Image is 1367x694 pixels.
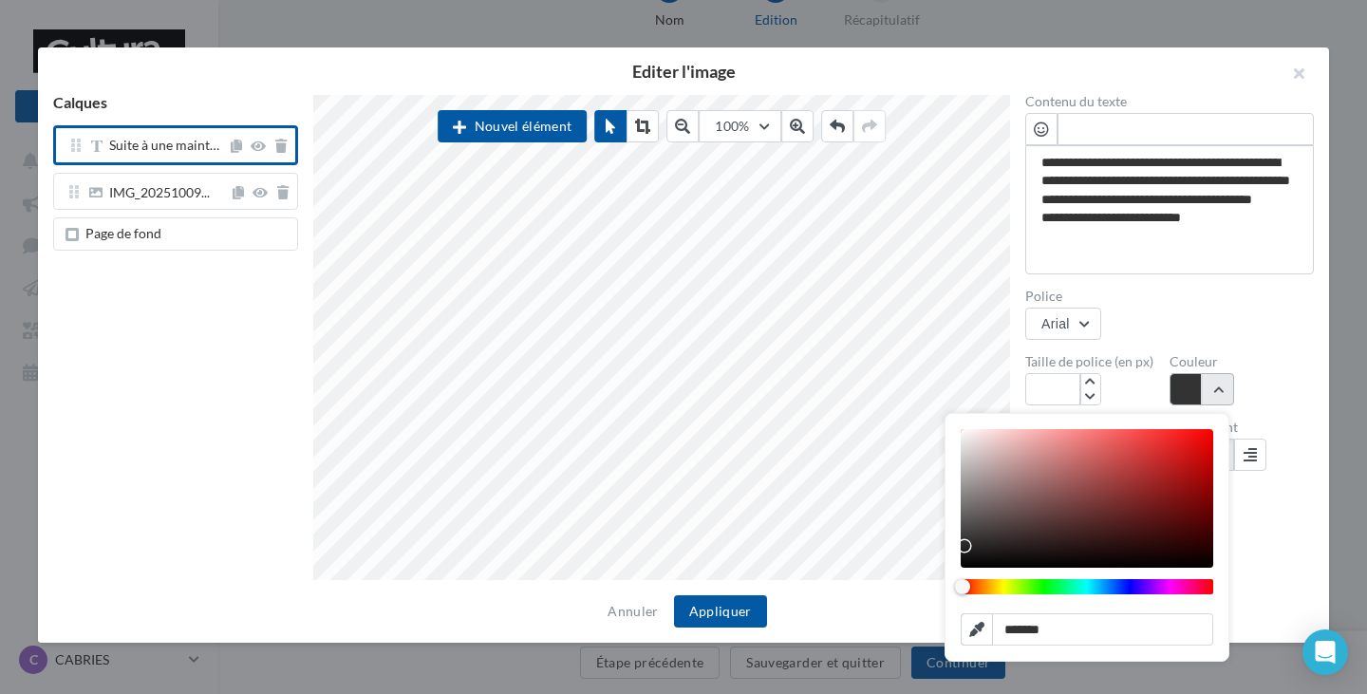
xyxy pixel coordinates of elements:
[699,110,780,142] button: 100%
[1025,95,1314,108] label: Contenu du texte
[1025,308,1101,340] button: Arial
[38,95,313,125] div: Calques
[109,186,210,203] span: IMG_20251009...
[1170,421,1314,434] label: Alignement
[438,110,587,142] button: Nouvel élément
[1041,316,1070,331] div: Arial
[1025,290,1314,303] label: Police
[109,137,219,153] span: Suite à une maintenance , notre Point Retrait Commandes Payées est indisponible pour toute la mat...
[85,225,161,241] span: Page de fond
[68,63,1299,80] h2: Editer l'image
[600,600,665,623] button: Annuler
[1170,355,1314,368] label: Couleur
[674,595,767,628] button: Appliquer
[961,429,1213,646] div: Chrome color picker
[1025,355,1170,368] label: Taille de police (en px)
[1302,629,1348,675] div: Open Intercom Messenger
